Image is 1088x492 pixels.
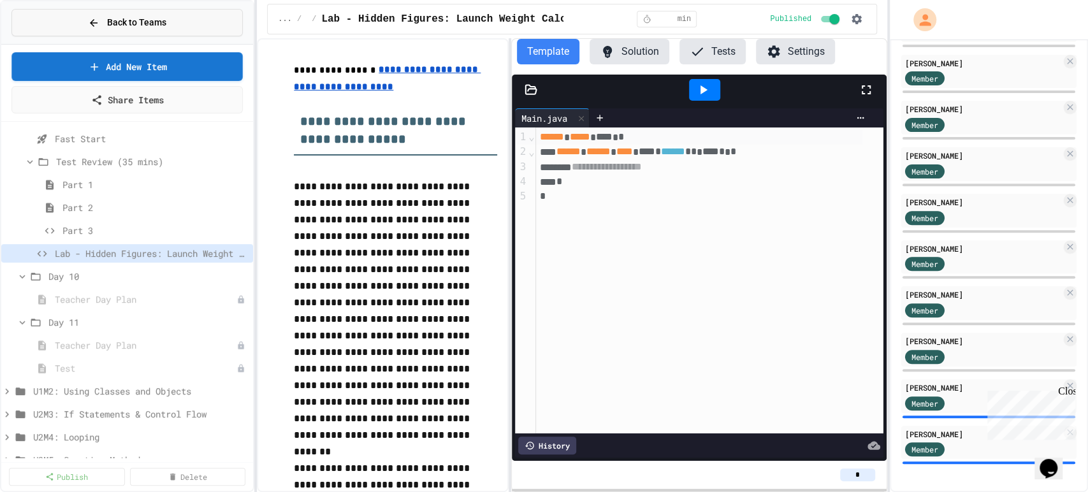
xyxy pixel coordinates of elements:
[321,11,603,27] span: Lab - Hidden Figures: Launch Weight Calculator
[236,341,245,350] div: Unpublished
[911,398,938,409] span: Member
[1034,441,1075,479] iframe: chat widget
[48,270,248,283] span: Day 10
[56,155,248,168] span: Test Review (35 mins)
[905,57,1061,69] div: [PERSON_NAME]
[11,52,243,81] a: Add New Item
[905,150,1061,161] div: [PERSON_NAME]
[55,293,236,306] span: Teacher Day Plan
[130,468,246,486] a: Delete
[55,338,236,352] span: Teacher Day Plan
[911,119,938,131] span: Member
[679,39,746,64] button: Tests
[590,39,669,64] button: Solution
[515,130,528,145] div: 1
[905,196,1061,208] div: [PERSON_NAME]
[528,146,535,158] span: Fold line
[515,175,528,189] div: 4
[11,9,243,36] button: Back to Teams
[107,16,166,29] span: Back to Teams
[905,428,1061,440] div: [PERSON_NAME]
[297,14,301,24] span: /
[911,305,938,316] span: Member
[515,145,528,159] div: 2
[515,112,574,125] div: Main.java
[55,132,248,145] span: Fast Start
[48,315,248,329] span: Day 11
[905,243,1061,254] div: [PERSON_NAME]
[515,108,590,127] div: Main.java
[33,384,248,398] span: U1M2: Using Classes and Objects
[11,86,243,113] a: Share Items
[62,201,248,214] span: Part 2
[518,437,576,454] div: History
[756,39,835,64] button: Settings
[9,468,125,486] a: Publish
[982,386,1075,440] iframe: chat widget
[905,103,1061,115] div: [PERSON_NAME]
[5,5,88,81] div: Chat with us now!Close
[55,247,248,260] span: Lab - Hidden Figures: Launch Weight Calculator
[905,382,1061,393] div: [PERSON_NAME]
[33,453,248,467] span: U3M5: Creating Methods
[33,430,248,444] span: U2M4: Looping
[278,14,292,24] span: ...
[33,407,248,421] span: U2M3: If Statements & Control Flow
[62,178,248,191] span: Part 1
[515,189,528,204] div: 5
[911,166,938,177] span: Member
[236,295,245,304] div: Unpublished
[312,14,316,24] span: /
[62,224,248,237] span: Part 3
[770,14,811,24] span: Published
[905,335,1061,347] div: [PERSON_NAME]
[911,258,938,270] span: Member
[770,11,842,27] div: Content is published and visible to students
[911,212,938,224] span: Member
[677,14,691,24] span: min
[911,444,938,455] span: Member
[900,5,939,34] div: My Account
[528,131,535,143] span: Fold line
[55,361,236,375] span: Test
[911,73,938,84] span: Member
[517,39,579,64] button: Template
[515,160,528,175] div: 3
[905,289,1061,300] div: [PERSON_NAME]
[236,364,245,373] div: Unpublished
[911,351,938,363] span: Member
